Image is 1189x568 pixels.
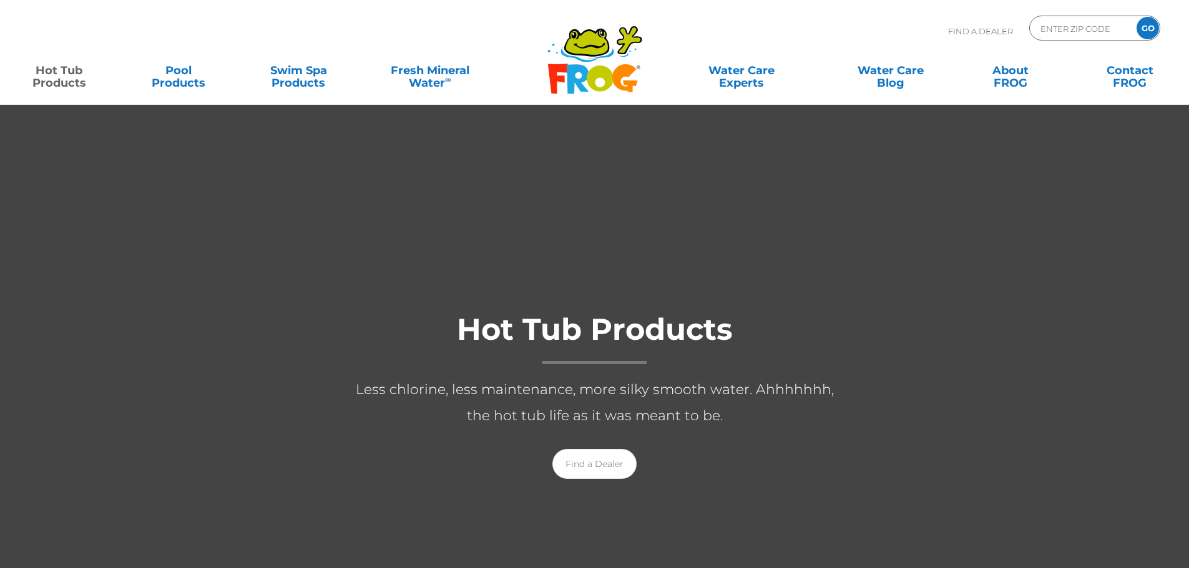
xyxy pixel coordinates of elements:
[1084,58,1177,83] a: ContactFROG
[252,58,345,83] a: Swim SpaProducts
[445,74,451,84] sup: ∞
[371,58,488,83] a: Fresh MineralWater∞
[345,313,844,364] h1: Hot Tub Products
[666,58,817,83] a: Water CareExperts
[12,58,105,83] a: Hot TubProducts
[132,58,225,83] a: PoolProducts
[552,449,637,479] a: Find a Dealer
[1137,17,1159,39] input: GO
[1039,19,1123,37] input: Zip Code Form
[964,58,1057,83] a: AboutFROG
[345,377,844,429] p: Less chlorine, less maintenance, more silky smooth water. Ahhhhhhh, the hot tub life as it was me...
[948,16,1013,47] p: Find A Dealer
[844,58,937,83] a: Water CareBlog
